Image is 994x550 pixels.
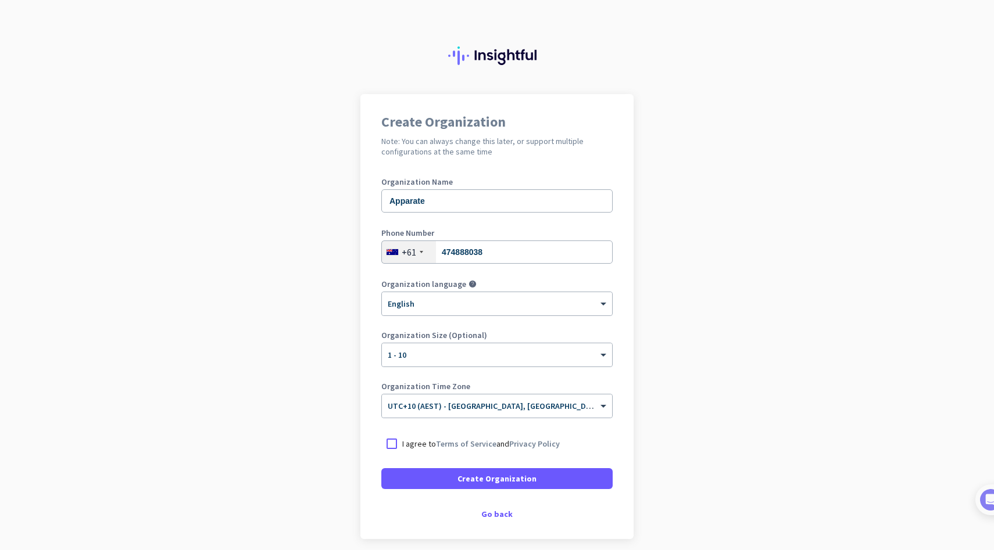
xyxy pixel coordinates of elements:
[436,438,496,449] a: Terms of Service
[381,115,613,129] h1: Create Organization
[448,46,546,65] img: Insightful
[381,189,613,213] input: What is the name of your organization?
[509,438,560,449] a: Privacy Policy
[381,382,613,390] label: Organization Time Zone
[457,473,537,484] span: Create Organization
[381,510,613,518] div: Go back
[381,229,613,237] label: Phone Number
[381,468,613,489] button: Create Organization
[381,280,466,288] label: Organization language
[402,246,416,258] div: +61
[381,136,613,157] h2: Note: You can always change this later, or support multiple configurations at the same time
[381,331,613,339] label: Organization Size (Optional)
[381,178,613,186] label: Organization Name
[469,280,477,288] i: help
[381,240,613,264] input: 2 1234 5678
[402,438,560,450] p: I agree to and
